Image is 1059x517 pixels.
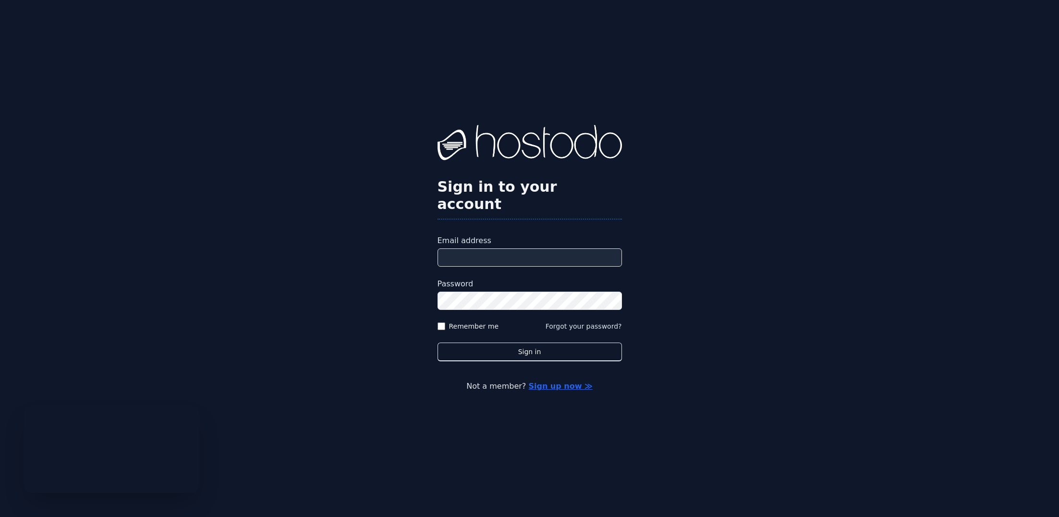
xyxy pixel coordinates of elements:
label: Email address [438,235,622,246]
label: Password [438,278,622,290]
h2: Sign in to your account [438,178,622,213]
button: Sign in [438,343,622,361]
a: Sign up now ≫ [528,382,592,391]
p: Not a member? [46,381,1013,392]
button: Forgot your password? [546,321,622,331]
label: Remember me [449,321,499,331]
img: Hostodo [438,125,622,163]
